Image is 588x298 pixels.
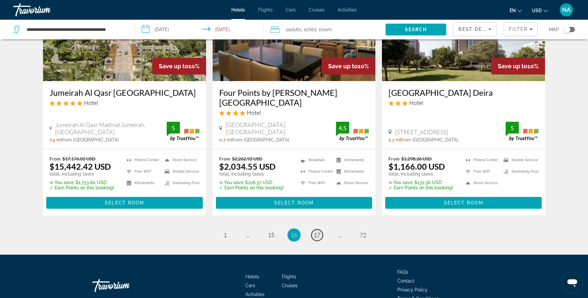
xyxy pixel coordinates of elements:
li: Breakfast [297,156,333,164]
span: Select Room [105,200,144,205]
div: 10% [322,58,375,74]
span: Adults [288,27,302,32]
a: [GEOGRAPHIC_DATA] Deira [388,88,538,97]
span: en [510,8,516,13]
p: total, including taxes [388,171,453,177]
span: ✮ You save [50,180,74,185]
img: TrustYou guest rating badge [167,122,199,141]
span: ✮ You save [219,180,243,185]
li: Free WiFi [123,167,161,176]
span: Child [306,27,316,32]
button: Change currency [532,6,548,15]
span: ... [246,231,250,239]
span: , 1 [316,25,332,34]
div: 10% [152,58,206,74]
span: Save up to [328,63,358,70]
a: Four Points by [PERSON_NAME][GEOGRAPHIC_DATA] [219,88,369,107]
button: Select Room [216,197,372,209]
span: Best Deals [458,27,493,32]
span: USD [532,8,542,13]
p: ✓ Earn Points on this booking! [219,185,284,190]
nav: Pagination [43,228,545,242]
span: 0.7 mi [219,137,232,142]
span: Filter [509,27,528,32]
div: 5 [506,124,519,132]
a: Flights [258,7,273,12]
a: Cruises [309,7,325,12]
span: Hotel [247,109,261,116]
a: Cruises [282,283,298,288]
button: User Menu [558,3,575,17]
ins: $1,166.00 USD [388,161,445,171]
del: $17,176.02 USD [62,156,95,161]
span: From [50,156,61,161]
a: Cars [286,7,296,12]
span: ... [338,231,342,239]
a: Contact [397,278,414,284]
span: Hotels [245,274,259,279]
span: from [GEOGRAPHIC_DATA] [62,137,119,142]
span: Hotel [409,99,423,106]
span: 5.2 mi [388,137,401,142]
button: Select Room [385,197,542,209]
del: $2,262.92 USD [232,156,262,161]
del: $1,298.36 USD [401,156,432,161]
li: Room Service [161,156,199,164]
a: Travorium [13,1,79,18]
div: 4.5 [336,124,349,132]
span: NA [562,7,571,13]
span: 7.4 mi [50,137,62,142]
a: Select Room [216,198,372,205]
p: total, including taxes [219,171,284,177]
div: 3 star Hotel [388,99,538,106]
button: Change language [510,6,522,15]
span: Room [321,27,332,32]
a: Flights [282,274,296,279]
mat-select: Sort by [458,25,492,33]
a: FAQs [397,269,408,275]
a: Hotels [231,7,245,12]
span: ✮ You save [388,180,413,185]
span: 72 [360,231,366,239]
a: Select Room [385,198,542,205]
div: 10% [491,58,545,74]
button: Select Room [46,197,203,209]
li: Shuttle Service [161,167,199,176]
span: From [388,156,400,161]
a: Activities [245,292,264,297]
a: Activities [338,7,357,12]
img: TrustYou guest rating badge [336,122,369,141]
ins: $15,442.42 USD [50,161,111,171]
span: Save up to [159,63,188,70]
li: Free WiFi [462,167,500,176]
li: Fitness Center [123,156,161,164]
li: Room Service [333,179,369,187]
h3: Jumeirah Al Qasr [GEOGRAPHIC_DATA] [50,88,199,97]
a: Select Room [46,198,203,205]
div: 5 star Hotel [50,99,199,106]
span: Select Room [444,200,483,205]
li: Room Service [462,179,500,187]
li: Kitchenette [123,179,161,187]
span: Save up to [498,63,527,70]
button: Search [386,24,447,35]
a: Privacy Policy [397,287,428,292]
input: Search hotel destination [26,25,125,34]
button: Toggle map [559,27,575,32]
li: Free WiFi [297,179,333,187]
span: , 1 [302,25,316,34]
button: Select check in and out date [135,20,264,39]
span: Hotel [84,99,98,106]
span: Select Room [274,200,314,205]
span: 15 [268,231,274,239]
span: [STREET_ADDRESS] [395,128,448,136]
